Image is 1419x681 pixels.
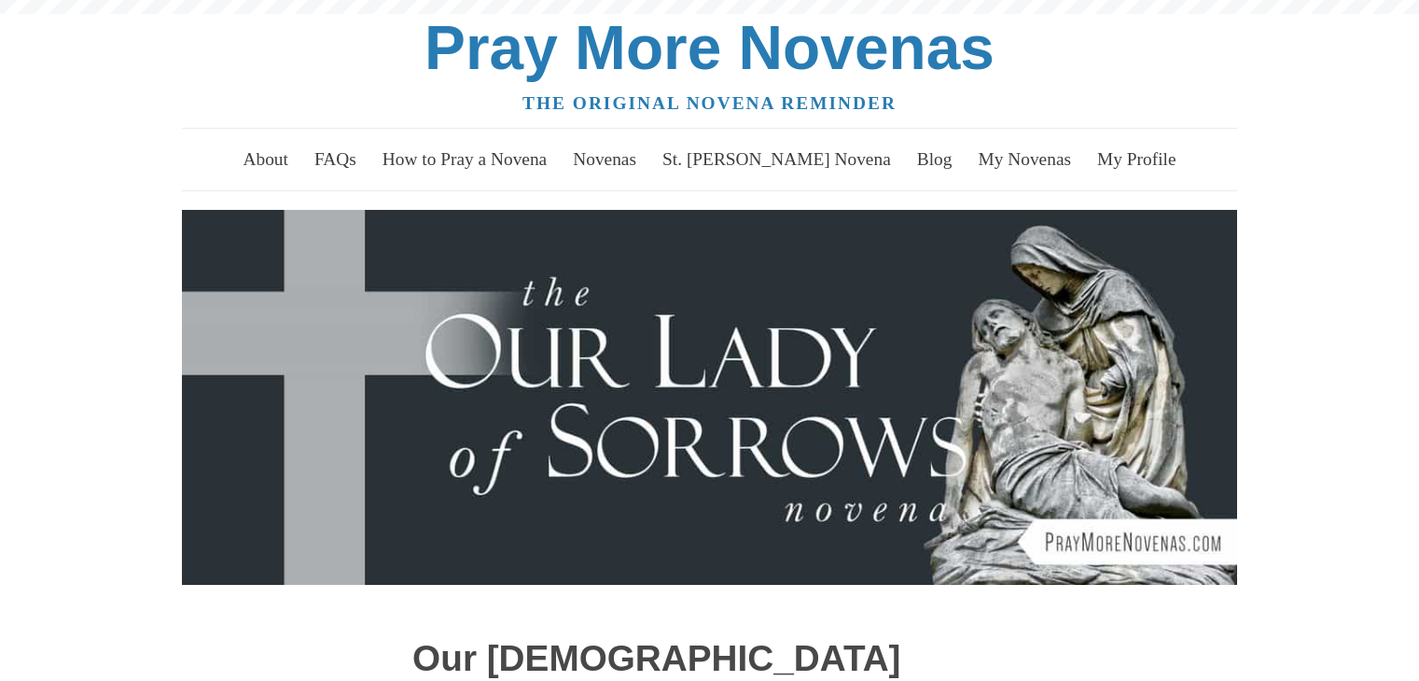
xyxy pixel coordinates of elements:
[522,93,897,113] a: The original novena reminder
[303,133,367,186] a: FAQs
[563,133,647,186] a: Novenas
[651,133,901,186] a: St. [PERSON_NAME] Novena
[906,133,963,186] a: Blog
[182,210,1237,586] img: Join in praying the Our Lady of Sorrows Novena
[232,133,299,186] a: About
[371,133,558,186] a: How to Pray a Novena
[967,133,1082,186] a: My Novenas
[424,13,995,82] a: Pray More Novenas
[1086,133,1187,186] a: My Profile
